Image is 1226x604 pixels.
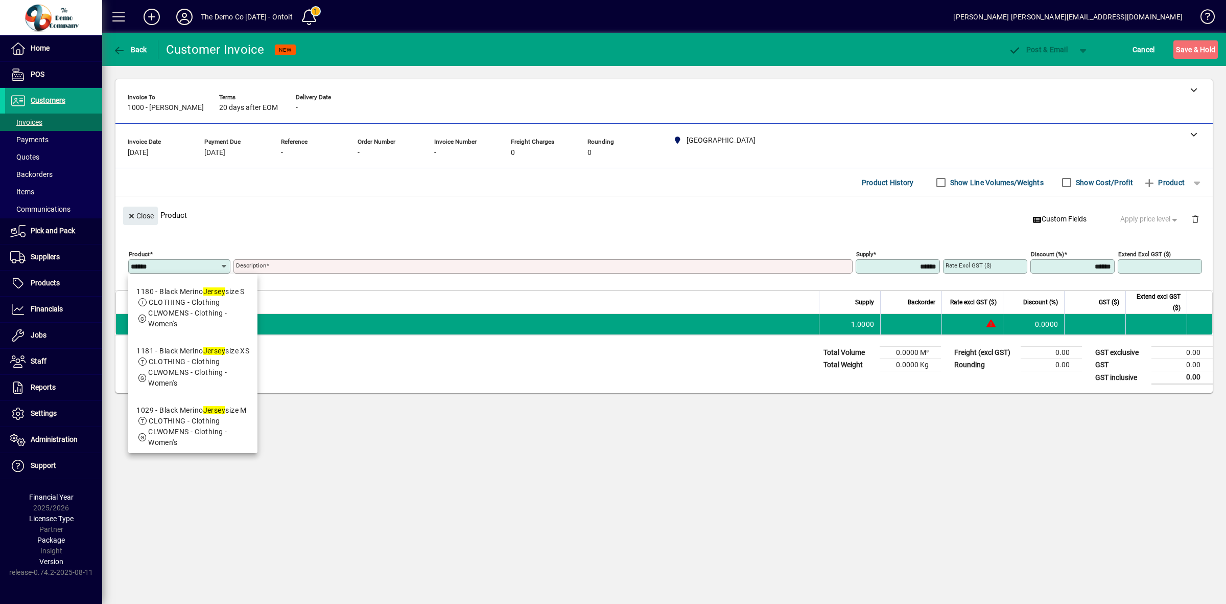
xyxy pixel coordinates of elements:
td: Total Weight [818,359,880,371]
span: Backorder [908,297,935,308]
span: Cancel [1133,41,1155,58]
span: Items [10,188,34,196]
a: Support [5,453,102,479]
span: 20 days after EOM [219,104,278,112]
span: Communications [10,205,70,213]
mat-label: Product [129,251,150,258]
span: Home [31,44,50,52]
span: 1000 - [PERSON_NAME] [128,104,204,112]
button: Cancel [1130,40,1158,59]
mat-label: Supply [856,251,873,258]
div: Product [115,196,1213,234]
mat-option: 1029 - Black Merino Jersey size M [128,397,257,456]
em: Jersey [203,347,226,355]
span: CLOTHING - Clothing [149,298,220,306]
a: Financials [5,297,102,322]
a: Products [5,271,102,296]
span: Custom Fields [1032,214,1087,225]
td: 0.00 [1021,359,1082,371]
span: Product History [862,174,914,191]
span: CLWOMENS - Clothing - Women's [148,309,227,328]
span: Back [113,46,147,54]
button: Add [135,8,168,26]
span: ave & Hold [1176,41,1215,58]
span: Licensee Type [29,514,74,523]
span: CLOTHING - Clothing [149,357,220,366]
a: Reports [5,375,102,400]
label: Show Line Volumes/Weights [948,177,1044,188]
a: Staff [5,349,102,374]
button: Custom Fields [1028,210,1091,229]
span: Jobs [31,331,46,339]
span: Settings [31,409,57,417]
span: S [1176,46,1180,54]
span: CLWOMENS - Clothing - Women's [148,368,227,387]
a: POS [5,62,102,87]
mat-label: Discount (%) [1031,251,1064,258]
span: Invoices [10,118,42,126]
span: - [296,104,298,112]
span: NEW [279,47,292,53]
td: GST inclusive [1090,371,1151,384]
a: Communications [5,200,102,218]
a: Jobs [5,323,102,348]
em: Jersey [203,287,226,296]
span: Financials [31,305,63,313]
button: Back [110,40,150,59]
span: P [1026,46,1031,54]
span: - [358,149,360,157]
span: Close [127,208,154,225]
span: Products [31,279,60,287]
mat-option: 1181 - Black Merino Jersey size XS [128,338,257,397]
span: CLWOMENS - Clothing - Women's [148,428,227,446]
div: 1181 - Black Merino size XS [136,346,249,356]
td: GST [1090,359,1151,371]
button: Post & Email [1003,40,1073,59]
div: Customer Invoice [166,41,265,58]
div: 1029 - Black Merino size M [136,405,249,416]
mat-label: Extend excl GST ($) [1118,251,1171,258]
em: Jersey [203,406,226,414]
mat-label: Description [236,262,266,269]
div: 1180 - Black Merino size S [136,286,249,297]
td: 0.0000 M³ [880,347,941,359]
td: 0.00 [1151,347,1213,359]
td: 0.0000 Kg [880,359,941,371]
td: Rounding [949,359,1021,371]
button: Product History [858,173,918,192]
a: Backorders [5,166,102,183]
a: Home [5,36,102,61]
span: Backorders [10,170,53,178]
a: Pick and Pack [5,218,102,244]
mat-option: 1180 - Black Merino Jersey size S [128,278,257,338]
app-page-header-button: Back [102,40,158,59]
div: [PERSON_NAME] [PERSON_NAME][EMAIL_ADDRESS][DOMAIN_NAME] [953,9,1183,25]
td: 0.00 [1151,371,1213,384]
a: Knowledge Base [1193,2,1213,35]
span: Staff [31,357,46,365]
span: Payments [10,136,49,144]
button: Profile [168,8,201,26]
span: POS [31,70,44,78]
span: 0 [587,149,592,157]
span: Suppliers [31,253,60,261]
span: Discount (%) [1023,297,1058,308]
button: Apply price level [1116,210,1184,229]
span: - [281,149,283,157]
span: Supply [855,297,874,308]
button: Close [123,207,158,225]
a: Settings [5,401,102,427]
td: 0.0000 [1003,314,1064,334]
span: Administration [31,435,78,443]
button: Save & Hold [1173,40,1218,59]
span: GST ($) [1099,297,1119,308]
td: Freight (excl GST) [949,347,1021,359]
span: ost & Email [1008,46,1068,54]
a: Suppliers [5,244,102,270]
span: Pick and Pack [31,227,75,235]
span: Apply price level [1120,214,1180,225]
span: 0 [511,149,515,157]
span: Extend excl GST ($) [1132,291,1181,314]
a: Invoices [5,114,102,131]
span: Rate excl GST ($) [950,297,997,308]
